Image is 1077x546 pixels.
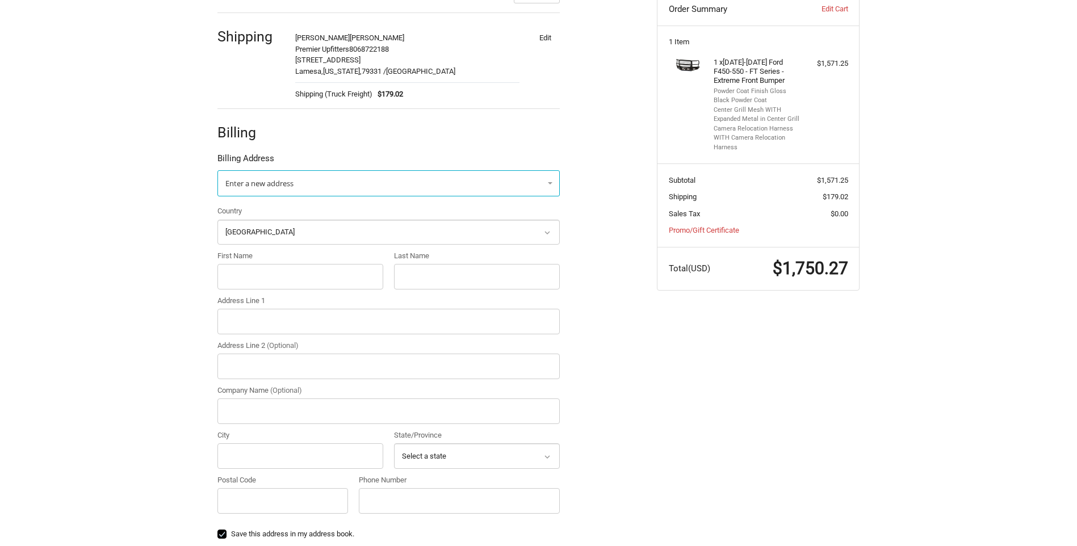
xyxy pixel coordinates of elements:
h2: Billing [217,124,284,141]
span: $0.00 [831,209,848,218]
a: Enter or select a different address [217,170,560,196]
label: State/Province [394,430,560,441]
h3: 1 Item [669,37,848,47]
div: $1,571.25 [803,58,848,69]
label: Country [217,205,560,217]
span: Sales Tax [669,209,700,218]
span: Subtotal [669,176,695,184]
span: Enter a new address [225,178,294,188]
small: (Optional) [270,386,302,394]
span: Total (USD) [669,263,710,274]
label: Postal Code [217,474,348,486]
span: $1,571.25 [817,176,848,184]
span: 79331 / [362,67,386,75]
label: City [217,430,383,441]
h4: 1 x [DATE]-[DATE] Ford F450-550 - FT Series - Extreme Front Bumper [714,58,801,86]
span: [STREET_ADDRESS] [295,56,361,64]
span: Premier Upfitters [295,45,349,53]
legend: Billing Address [217,152,274,170]
small: (Optional) [267,341,299,350]
h2: Shipping [217,28,284,45]
span: [US_STATE], [323,67,362,75]
span: $179.02 [372,89,404,100]
iframe: Chat Widget [1020,492,1077,546]
label: Address Line 1 [217,295,560,306]
label: Company Name [217,385,560,396]
label: Phone Number [359,474,560,486]
span: $1,750.27 [773,258,848,278]
span: [PERSON_NAME] [350,33,404,42]
label: First Name [217,250,383,262]
span: Shipping [669,192,697,201]
label: Address Line 2 [217,340,560,351]
span: Shipping (Truck Freight) [295,89,372,100]
span: Lamesa, [295,67,323,75]
button: Edit [530,30,560,45]
label: Last Name [394,250,560,262]
span: 8068722188 [349,45,389,53]
a: Edit Cart [791,3,848,15]
span: $179.02 [823,192,848,201]
span: [GEOGRAPHIC_DATA] [386,67,455,75]
a: Promo/Gift Certificate [669,226,739,234]
h3: Order Summary [669,3,792,15]
span: [PERSON_NAME] [295,33,350,42]
li: Center Grill Mesh WITH Expanded Metal in Center Grill [714,106,801,124]
label: Save this address in my address book. [217,530,560,539]
li: Camera Relocation Harness WITH Camera Relocation Harness [714,124,801,153]
li: Powder Coat Finish Gloss Black Powder Coat [714,87,801,106]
